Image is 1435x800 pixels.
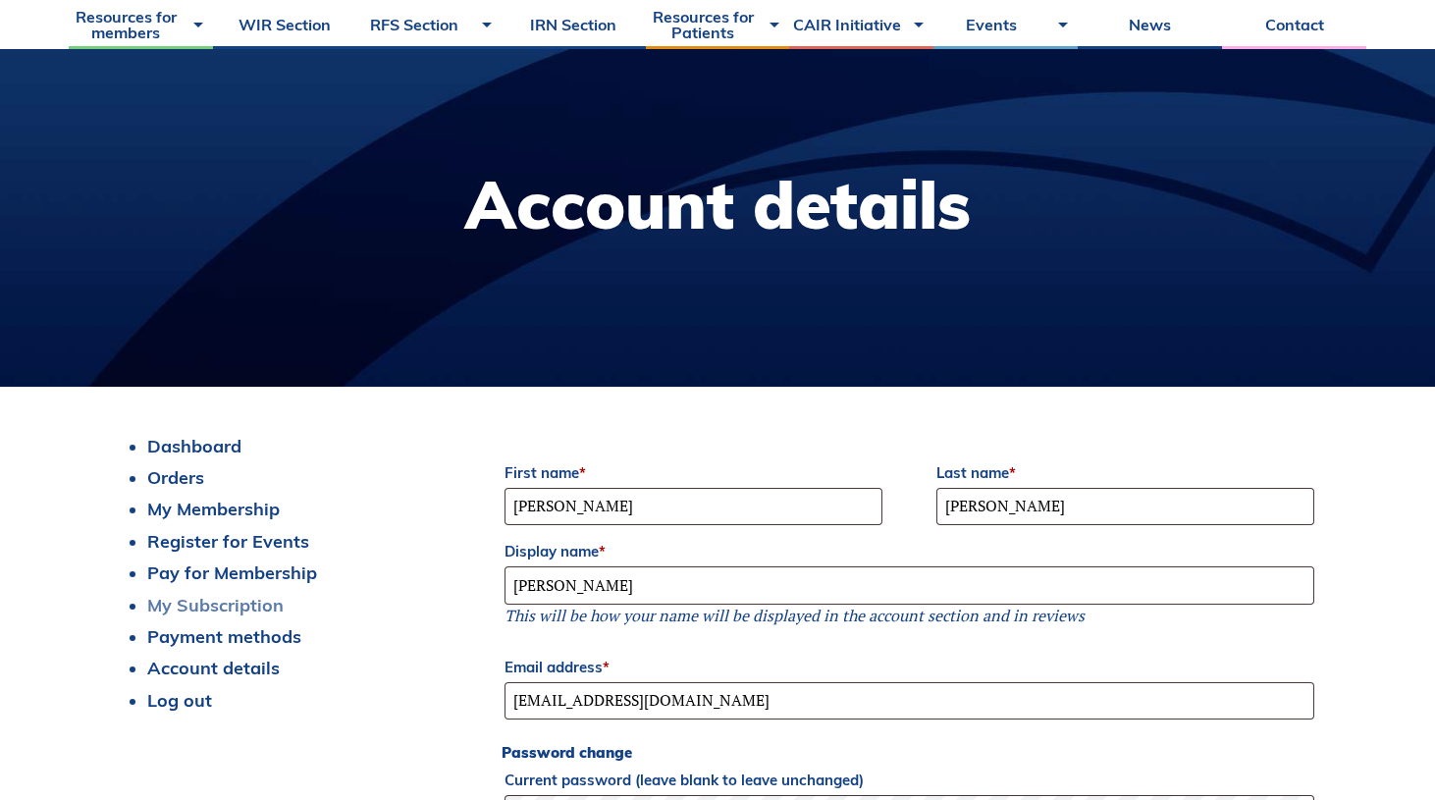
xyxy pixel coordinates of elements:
a: Dashboard [147,435,241,457]
a: Pay for Membership [147,561,317,584]
a: My Subscription [147,594,284,616]
a: Payment methods [147,625,301,648]
label: Email address [505,653,1314,682]
a: My Membership [147,498,280,520]
a: Orders [147,466,204,489]
label: Last name [936,458,1314,488]
label: First name [505,458,882,488]
a: Log out [147,689,212,712]
legend: Password change [502,742,632,763]
h1: Account details [465,172,971,238]
a: Register for Events [147,530,309,553]
label: Display name [505,537,1314,566]
a: Account details [147,657,280,679]
em: This will be how your name will be displayed in the account section and in reviews [505,605,1085,626]
label: Current password (leave blank to leave unchanged) [505,766,1314,795]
